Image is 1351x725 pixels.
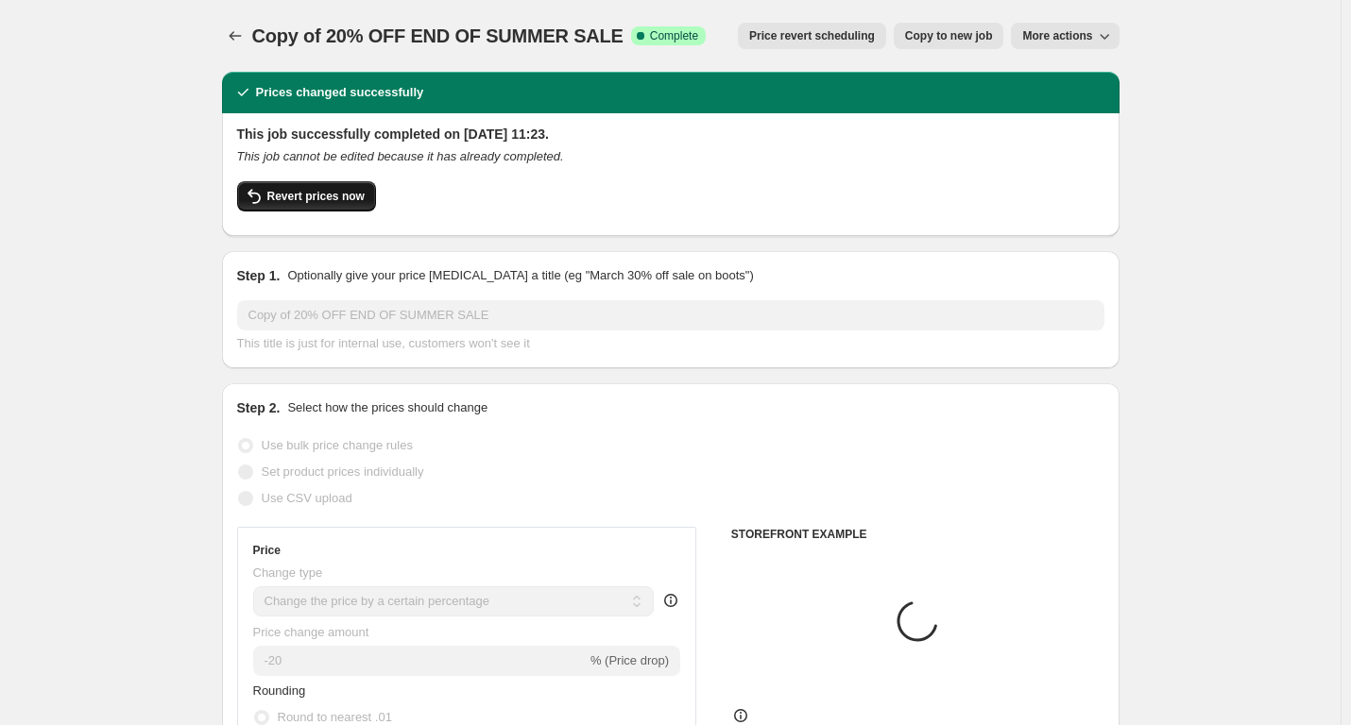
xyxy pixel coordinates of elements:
h2: This job successfully completed on [DATE] 11:23. [237,125,1104,143]
button: Revert prices now [237,181,376,211]
h2: Step 1. [237,266,281,285]
span: Price revert scheduling [749,28,875,43]
span: Round to nearest .01 [278,710,392,724]
span: Set product prices individually [262,464,424,479]
p: Optionally give your price [MEDICAL_DATA] a title (eg "March 30% off sale on boots") [287,266,753,285]
h3: Price [253,543,281,558]
p: Select how the prices should change [287,398,487,417]
h2: Step 2. [237,398,281,417]
i: This job cannot be edited because it has already completed. [237,149,564,163]
span: More actions [1022,28,1092,43]
button: Price change jobs [222,23,248,49]
span: Change type [253,565,323,580]
span: Rounding [253,683,306,698]
input: 30% off holiday sale [237,300,1104,330]
span: % (Price drop) [590,653,669,667]
input: -15 [253,646,587,676]
span: Copy of 20% OFF END OF SUMMER SALE [252,25,624,46]
span: Complete [650,28,698,43]
span: Price change amount [253,625,369,639]
button: Copy to new job [894,23,1004,49]
h6: STOREFRONT EXAMPLE [731,527,1104,542]
div: help [661,591,680,610]
span: Revert prices now [267,189,365,204]
span: This title is just for internal use, customers won't see it [237,336,530,350]
button: More actions [1011,23,1119,49]
span: Copy to new job [905,28,993,43]
span: Use bulk price change rules [262,438,413,452]
span: Use CSV upload [262,491,352,505]
h2: Prices changed successfully [256,83,424,102]
button: Price revert scheduling [738,23,886,49]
